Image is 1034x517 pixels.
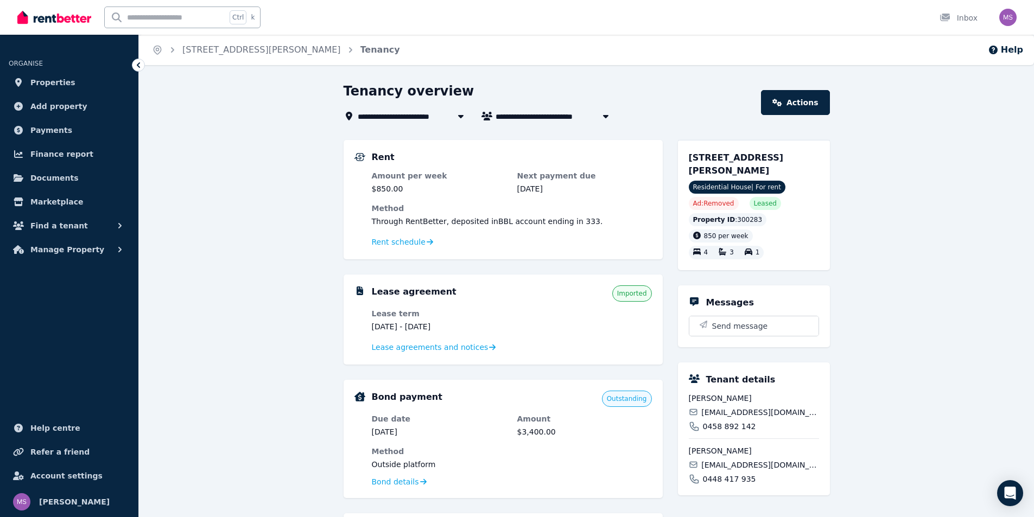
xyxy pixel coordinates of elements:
span: Account settings [30,469,103,482]
span: Add property [30,100,87,113]
span: 850 per week [704,232,748,240]
a: Lease agreements and notices [372,342,496,353]
h5: Messages [706,296,754,309]
span: Properties [30,76,75,89]
span: [PERSON_NAME] [39,495,110,508]
a: Refer a friend [9,441,130,463]
span: 0458 892 142 [703,421,756,432]
div: Open Intercom Messenger [997,480,1023,506]
dt: Next payment due [517,170,652,181]
span: Bond details [372,476,419,487]
dd: [DATE] [372,426,506,437]
img: RentBetter [17,9,91,25]
span: Outstanding [607,394,647,403]
a: [STREET_ADDRESS][PERSON_NAME] [182,44,341,55]
a: Properties [9,72,130,93]
span: ORGANISE [9,60,43,67]
button: Find a tenant [9,215,130,237]
span: k [251,13,255,22]
span: Refer a friend [30,445,90,458]
a: Bond details [372,476,427,487]
span: [STREET_ADDRESS][PERSON_NAME] [689,152,784,176]
h1: Tenancy overview [344,82,474,100]
span: Payments [30,124,72,137]
span: Residential House | For rent [689,181,785,194]
dt: Method [372,446,506,457]
span: Help centre [30,422,80,435]
button: Send message [689,316,819,336]
div: Inbox [940,12,978,23]
span: [PERSON_NAME] [689,393,819,404]
span: 4 [704,249,708,257]
span: Lease agreements and notices [372,342,489,353]
span: Documents [30,171,79,184]
a: Actions [761,90,829,115]
span: Marketplace [30,195,83,208]
span: [EMAIL_ADDRESS][DOMAIN_NAME] [701,407,819,418]
span: Property ID [693,215,735,224]
dt: Amount [517,413,652,424]
a: Marketplace [9,191,130,213]
span: 3 [729,249,734,257]
dt: Method [372,203,652,214]
img: Rental Payments [354,153,365,161]
dd: Outside platform [372,459,506,470]
dd: $850.00 [372,183,506,194]
button: Help [988,43,1023,56]
nav: Breadcrumb [139,35,413,65]
dd: [DATE] - [DATE] [372,321,506,332]
h5: Rent [372,151,395,164]
a: Account settings [9,465,130,487]
img: Merenia Smart [13,493,30,510]
span: Send message [712,321,768,331]
span: Rent schedule [372,237,426,247]
a: Tenancy [360,44,400,55]
span: Finance report [30,148,93,161]
a: Payments [9,119,130,141]
span: [PERSON_NAME] [689,445,819,456]
div: : 300283 [689,213,767,226]
dt: Lease term [372,308,506,319]
dd: [DATE] [517,183,652,194]
button: Manage Property [9,239,130,260]
span: Imported [617,289,647,298]
span: Ad: Removed [693,199,734,208]
a: Documents [9,167,130,189]
img: Merenia Smart [999,9,1017,26]
a: Help centre [9,417,130,439]
span: Ctrl [230,10,246,24]
span: [EMAIL_ADDRESS][DOMAIN_NAME] [701,459,819,470]
img: Bond Details [354,392,365,401]
a: Rent schedule [372,237,434,247]
a: Add property [9,95,130,117]
h5: Bond payment [372,391,442,404]
dt: Amount per week [372,170,506,181]
span: Leased [754,199,777,208]
a: Finance report [9,143,130,165]
span: 0448 417 935 [703,474,756,484]
h5: Tenant details [706,373,776,386]
span: Through RentBetter , deposited in BBL account ending in 333 . [372,217,603,226]
span: Manage Property [30,243,104,256]
dt: Due date [372,413,506,424]
dd: $3,400.00 [517,426,652,437]
span: 1 [756,249,760,257]
h5: Lease agreement [372,285,456,298]
span: Find a tenant [30,219,88,232]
